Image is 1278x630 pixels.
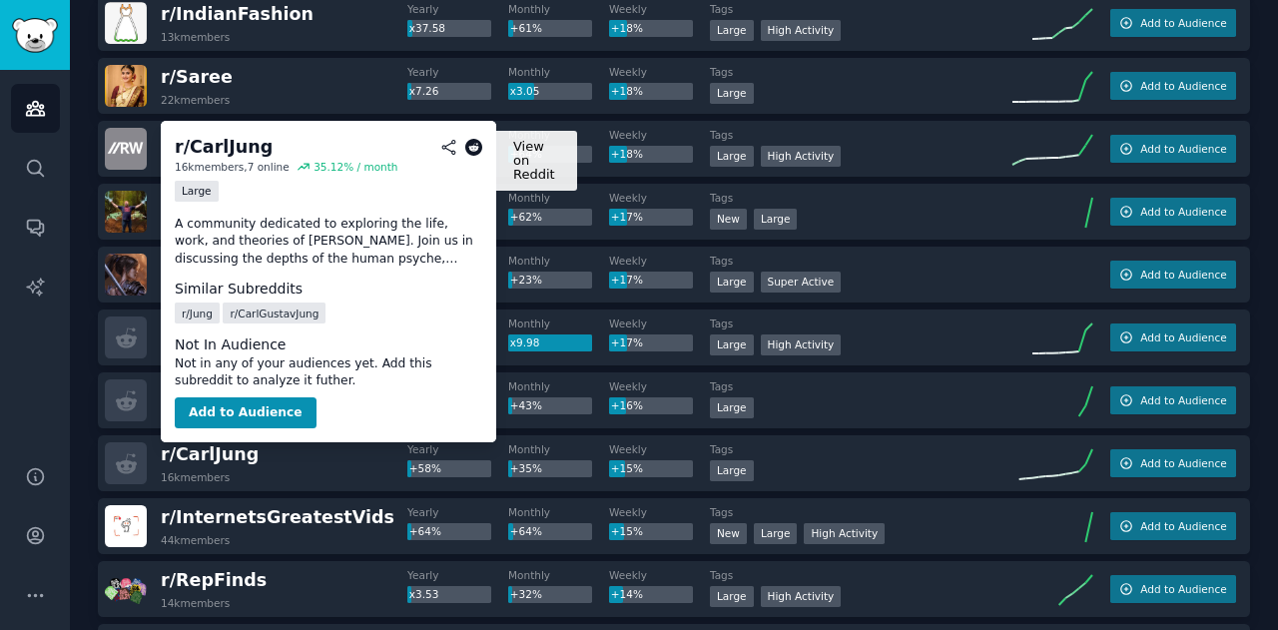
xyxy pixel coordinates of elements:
[175,397,317,429] button: Add to Audience
[710,523,747,544] div: New
[1110,323,1236,351] button: Add to Audience
[710,209,747,230] div: New
[407,65,508,79] dt: Yearly
[510,588,542,600] span: +32%
[510,399,542,411] span: +43%
[510,525,542,537] span: +64%
[1110,9,1236,37] button: Add to Audience
[609,568,710,582] dt: Weekly
[407,568,508,582] dt: Yearly
[710,316,1012,330] dt: Tags
[105,568,147,610] img: RepFinds
[1110,449,1236,477] button: Add to Audience
[409,85,439,97] span: x7.26
[230,307,319,320] span: r/ CarlGustavJung
[105,505,147,547] img: InternetsGreatestVids
[1110,386,1236,414] button: Add to Audience
[611,85,643,97] span: +18%
[508,65,609,79] dt: Monthly
[710,146,754,167] div: Large
[508,505,609,519] dt: Monthly
[710,20,754,41] div: Large
[710,460,754,481] div: Large
[611,462,643,474] span: +15%
[611,22,643,34] span: +18%
[1110,135,1236,163] button: Add to Audience
[609,191,710,205] dt: Weekly
[12,18,58,53] img: GummySearch logo
[510,336,540,348] span: x9.98
[710,586,754,607] div: Large
[710,254,1012,268] dt: Tags
[609,254,710,268] dt: Weekly
[710,505,1012,519] dt: Tags
[710,379,1012,393] dt: Tags
[508,442,609,456] dt: Monthly
[710,83,754,104] div: Large
[161,67,233,87] span: r/ Saree
[710,2,1012,16] dt: Tags
[407,505,508,519] dt: Yearly
[508,379,609,393] dt: Monthly
[611,336,643,348] span: +17%
[1140,79,1226,93] span: Add to Audience
[508,568,609,582] dt: Monthly
[1140,16,1226,30] span: Add to Audience
[1110,575,1236,603] button: Add to Audience
[761,20,842,41] div: High Activity
[710,65,1012,79] dt: Tags
[175,181,219,202] div: Large
[710,191,1012,205] dt: Tags
[761,586,842,607] div: High Activity
[710,272,754,293] div: Large
[105,191,147,233] img: MansFictionalScenario
[508,254,609,268] dt: Monthly
[754,523,798,544] div: Large
[508,2,609,16] dt: Monthly
[761,146,842,167] div: High Activity
[409,588,439,600] span: x3.53
[1110,512,1236,540] button: Add to Audience
[611,274,643,286] span: +17%
[508,191,609,205] dt: Monthly
[105,128,147,170] img: remoteworking
[804,523,885,544] div: High Activity
[609,442,710,456] dt: Weekly
[1140,268,1226,282] span: Add to Audience
[510,148,542,160] span: +64%
[314,160,397,174] div: 35.12 % / month
[409,22,445,34] span: x37.58
[407,2,508,16] dt: Yearly
[510,22,542,34] span: +61%
[161,533,230,547] div: 44k members
[1140,582,1226,596] span: Add to Audience
[105,65,147,107] img: Saree
[710,334,754,355] div: Large
[609,379,710,393] dt: Weekly
[105,254,147,296] img: wuchanggame
[175,160,290,174] div: 16k members, 7 online
[609,505,710,519] dt: Weekly
[1140,393,1226,407] span: Add to Audience
[1110,198,1236,226] button: Add to Audience
[161,4,314,24] span: r/ IndianFashion
[175,355,482,390] dd: Not in any of your audiences yet. Add this subreddit to analyze it futher.
[175,334,482,355] dt: Not In Audience
[508,316,609,330] dt: Monthly
[609,128,710,142] dt: Weekly
[609,316,710,330] dt: Weekly
[161,507,394,527] span: r/ InternetsGreatestVids
[161,596,230,610] div: 14k members
[409,462,441,474] span: +58%
[161,30,230,44] div: 13k members
[175,216,482,269] p: A community dedicated to exploring the life, work, and theories of [PERSON_NAME]. Join us in disc...
[710,128,1012,142] dt: Tags
[611,211,643,223] span: +17%
[161,470,230,484] div: 16k members
[710,568,1012,582] dt: Tags
[1140,519,1226,533] span: Add to Audience
[611,525,643,537] span: +15%
[710,442,1012,456] dt: Tags
[407,442,508,456] dt: Yearly
[1110,261,1236,289] button: Add to Audience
